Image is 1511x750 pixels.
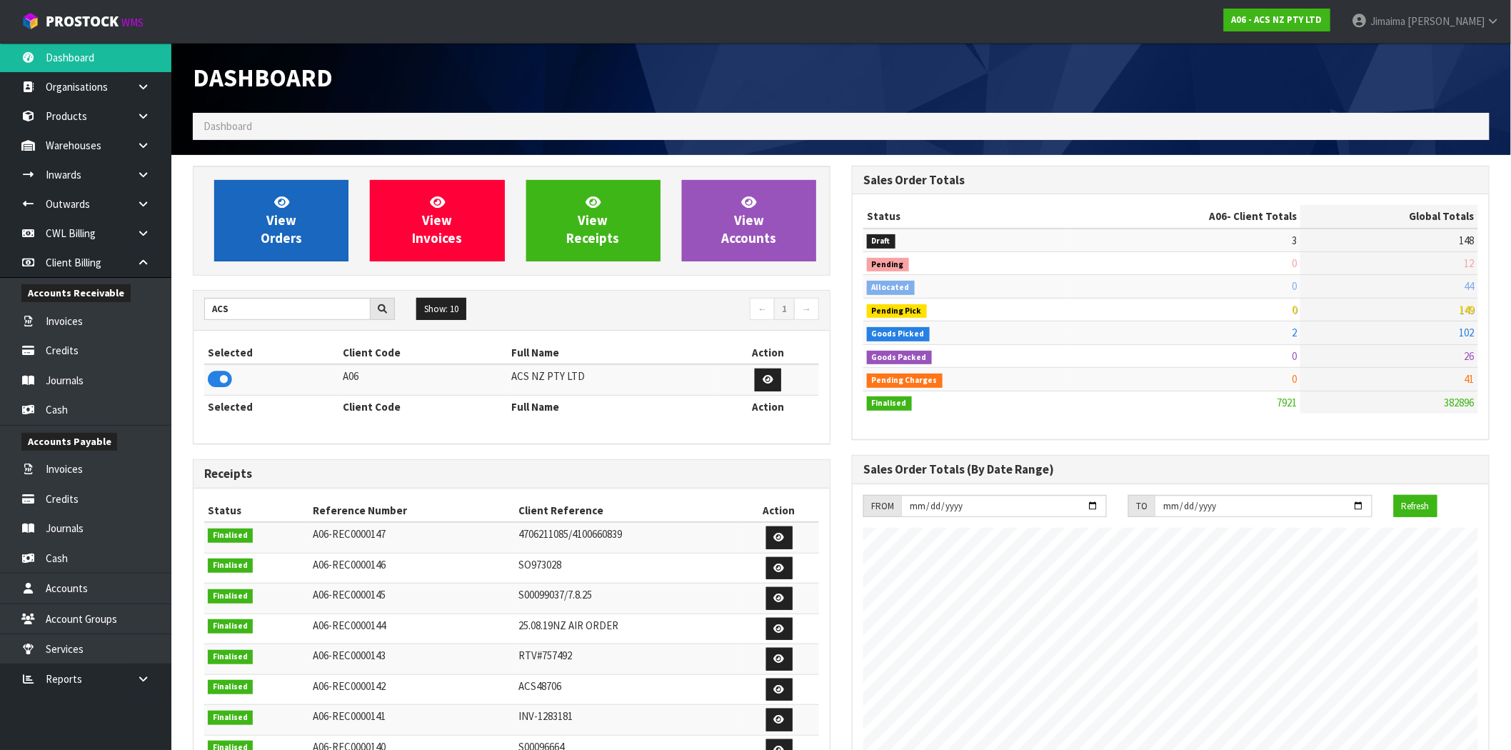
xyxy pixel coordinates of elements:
a: 1 [774,298,795,321]
a: ViewAccounts [682,180,816,261]
th: Action [739,499,819,522]
span: 149 [1460,303,1475,316]
input: Search clients [204,298,371,320]
th: Full Name [508,395,717,418]
th: - Client Totals [1067,205,1301,228]
span: Finalised [208,711,253,725]
a: → [794,298,819,321]
span: A06-REC0000142 [313,679,386,693]
span: Finalised [208,680,253,694]
span: Dashboard [193,62,333,93]
span: Goods Picked [867,327,930,341]
a: ViewReceipts [526,180,661,261]
span: View Receipts [567,194,620,247]
th: Reference Number [309,499,515,522]
span: ProStock [46,12,119,31]
span: INV-1283181 [518,709,573,723]
span: 0 [1292,303,1297,316]
span: View Orders [261,194,302,247]
span: View Accounts [721,194,776,247]
span: 382896 [1445,396,1475,409]
span: Allocated [867,281,915,295]
span: 0 [1292,256,1297,270]
span: 7921 [1277,396,1297,409]
h3: Receipts [204,467,819,481]
th: Status [204,499,309,522]
span: 26 [1465,349,1475,363]
th: Selected [204,395,339,418]
span: 41 [1465,372,1475,386]
div: FROM [863,495,901,518]
th: Full Name [508,341,717,364]
th: Action [717,341,819,364]
a: ← [750,298,775,321]
span: 0 [1292,372,1297,386]
a: A06 - ACS NZ PTY LTD [1224,9,1330,31]
span: Goods Packed [867,351,932,365]
img: cube-alt.png [21,12,39,30]
span: Accounts Payable [21,433,117,451]
span: 12 [1465,256,1475,270]
span: A06-REC0000141 [313,709,386,723]
button: Show: 10 [416,298,466,321]
span: [PERSON_NAME] [1407,14,1485,28]
th: Selected [204,341,339,364]
span: 0 [1292,349,1297,363]
span: SO973028 [518,558,561,571]
span: 25.08.19NZ AIR ORDER [518,619,618,632]
span: Finalised [208,619,253,634]
th: Global Totals [1300,205,1478,228]
span: 102 [1460,326,1475,339]
span: 3 [1292,234,1297,247]
span: Pending Charges [867,374,943,388]
h3: Sales Order Totals (By Date Range) [863,463,1478,476]
span: Finalised [208,529,253,543]
small: WMS [121,16,144,29]
span: Jimaima [1370,14,1405,28]
th: Client Code [339,341,508,364]
span: S00099037/7.8.25 [518,588,592,601]
span: A06-REC0000147 [313,527,386,541]
nav: Page navigation [522,298,819,323]
span: 44 [1465,279,1475,293]
a: ViewInvoices [370,180,504,261]
span: RTV#757492 [518,649,572,662]
strong: A06 - ACS NZ PTY LTD [1232,14,1322,26]
span: Pending [867,258,909,272]
button: Refresh [1394,495,1437,518]
span: A06-REC0000143 [313,649,386,662]
a: ViewOrders [214,180,348,261]
th: Action [717,395,819,418]
span: A06-REC0000144 [313,619,386,632]
span: ACS48706 [518,679,561,693]
span: Finalised [208,559,253,573]
h3: Sales Order Totals [863,174,1478,187]
span: Draft [867,234,895,249]
th: Status [863,205,1067,228]
div: TO [1128,495,1155,518]
span: View Invoices [412,194,462,247]
span: Finalised [208,589,253,604]
th: Client Code [339,395,508,418]
span: 2 [1292,326,1297,339]
span: Accounts Receivable [21,284,131,302]
span: Pending Pick [867,304,927,319]
td: A06 [339,364,508,395]
span: Dashboard [204,119,252,133]
th: Client Reference [515,499,739,522]
span: 4706211085/4100660839 [518,527,622,541]
span: A06-REC0000146 [313,558,386,571]
span: Finalised [208,650,253,664]
span: 0 [1292,279,1297,293]
span: 148 [1460,234,1475,247]
span: A06 [1209,209,1227,223]
span: Finalised [867,396,912,411]
td: ACS NZ PTY LTD [508,364,717,395]
span: A06-REC0000145 [313,588,386,601]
